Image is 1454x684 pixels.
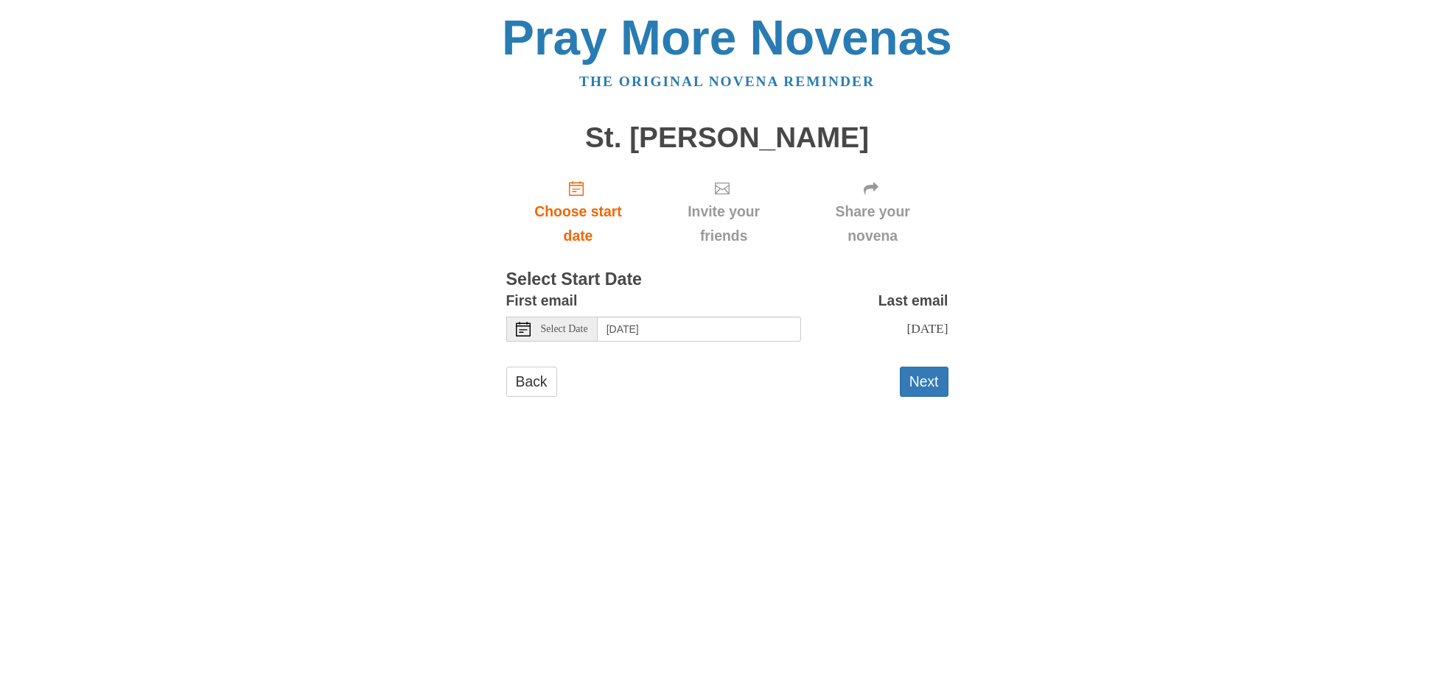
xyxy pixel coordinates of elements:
[506,168,651,255] a: Choose start date
[506,122,948,154] h1: St. [PERSON_NAME]
[900,367,948,397] button: Next
[906,321,948,336] span: [DATE]
[650,168,797,255] div: Click "Next" to confirm your start date first.
[506,289,578,313] label: First email
[665,200,782,248] span: Invite your friends
[506,367,557,397] a: Back
[878,289,948,313] label: Last email
[521,200,636,248] span: Choose start date
[502,10,952,65] a: Pray More Novenas
[506,270,948,289] h3: Select Start Date
[579,74,875,89] a: The original novena reminder
[797,168,948,255] div: Click "Next" to confirm your start date first.
[541,324,588,334] span: Select Date
[812,200,934,248] span: Share your novena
